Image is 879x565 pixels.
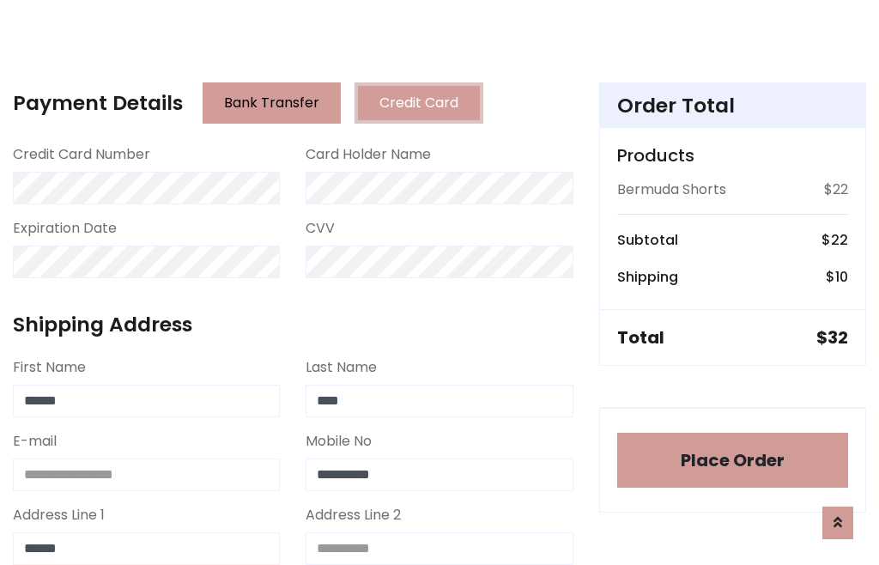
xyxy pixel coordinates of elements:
[617,232,678,248] h6: Subtotal
[306,218,335,239] label: CVV
[13,91,183,115] h4: Payment Details
[13,357,86,378] label: First Name
[13,218,117,239] label: Expiration Date
[13,313,573,337] h4: Shipping Address
[826,269,848,285] h6: $
[831,230,848,250] span: 22
[617,433,848,488] button: Place Order
[203,82,341,124] button: Bank Transfer
[306,505,401,526] label: Address Line 2
[13,144,150,165] label: Credit Card Number
[13,431,57,452] label: E-mail
[816,327,848,348] h5: $
[835,267,848,287] span: 10
[617,327,664,348] h5: Total
[306,357,377,378] label: Last Name
[827,325,848,349] span: 32
[306,144,431,165] label: Card Holder Name
[617,179,726,200] p: Bermuda Shorts
[355,82,483,124] button: Credit Card
[617,94,848,118] h4: Order Total
[13,505,105,526] label: Address Line 1
[306,431,372,452] label: Mobile No
[617,269,678,285] h6: Shipping
[821,232,848,248] h6: $
[824,179,848,200] p: $22
[617,145,848,166] h5: Products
